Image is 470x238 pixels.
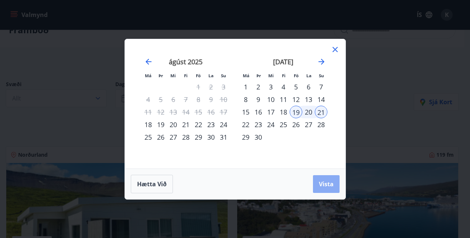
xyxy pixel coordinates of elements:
div: Move forward to switch to the next month. [317,57,326,66]
td: Choose sunnudagur, 31. ágúst 2025 as your check-in date. It’s available. [217,131,230,143]
div: 27 [167,131,180,143]
div: 5 [290,81,302,93]
small: Mi [170,73,176,78]
td: Not available. sunnudagur, 3. ágúst 2025 [217,81,230,93]
td: Choose föstudagur, 12. september 2025 as your check-in date. It’s available. [290,93,302,106]
small: Fi [282,73,286,78]
div: 15 [239,106,252,118]
div: 11 [277,93,290,106]
td: Not available. föstudagur, 15. ágúst 2025 [192,106,205,118]
div: 7 [315,81,327,93]
td: Choose miðvikudagur, 27. ágúst 2025 as your check-in date. It’s available. [167,131,180,143]
div: 31 [217,131,230,143]
td: Choose mánudagur, 25. ágúst 2025 as your check-in date. It’s available. [142,131,154,143]
small: Má [145,73,151,78]
td: Choose þriðjudagur, 30. september 2025 as your check-in date. It’s available. [252,131,265,143]
td: Choose miðvikudagur, 3. september 2025 as your check-in date. It’s available. [265,81,277,93]
td: Choose laugardagur, 30. ágúst 2025 as your check-in date. It’s available. [205,131,217,143]
td: Choose miðvikudagur, 24. september 2025 as your check-in date. It’s available. [265,118,277,131]
div: 23 [205,118,217,131]
div: 19 [290,106,302,118]
td: Choose fimmtudagur, 28. ágúst 2025 as your check-in date. It’s available. [180,131,192,143]
small: Fi [184,73,188,78]
strong: ágúst 2025 [169,57,202,66]
div: 20 [167,118,180,131]
small: La [306,73,311,78]
td: Choose þriðjudagur, 26. ágúst 2025 as your check-in date. It’s available. [154,131,167,143]
td: Choose fimmtudagur, 25. september 2025 as your check-in date. It’s available. [277,118,290,131]
td: Choose sunnudagur, 7. september 2025 as your check-in date. It’s available. [315,81,327,93]
td: Not available. fimmtudagur, 7. ágúst 2025 [180,93,192,106]
td: Choose föstudagur, 5. september 2025 as your check-in date. It’s available. [290,81,302,93]
div: 12 [290,93,302,106]
td: Choose miðvikudagur, 20. ágúst 2025 as your check-in date. It’s available. [167,118,180,131]
td: Not available. laugardagur, 2. ágúst 2025 [205,81,217,93]
small: Þr [256,73,261,78]
div: 28 [315,118,327,131]
small: Fö [294,73,299,78]
td: Not available. þriðjudagur, 12. ágúst 2025 [154,106,167,118]
td: Choose þriðjudagur, 2. september 2025 as your check-in date. It’s available. [252,81,265,93]
div: 8 [239,93,252,106]
div: 19 [154,118,167,131]
td: Not available. laugardagur, 9. ágúst 2025 [205,93,217,106]
button: Vista [313,175,340,193]
td: Not available. sunnudagur, 17. ágúst 2025 [217,106,230,118]
td: Choose fimmtudagur, 4. september 2025 as your check-in date. It’s available. [277,81,290,93]
div: 26 [290,118,302,131]
td: Not available. laugardagur, 16. ágúst 2025 [205,106,217,118]
td: Not available. sunnudagur, 10. ágúst 2025 [217,93,230,106]
small: Su [319,73,324,78]
td: Choose mánudagur, 18. ágúst 2025 as your check-in date. It’s available. [142,118,154,131]
td: Choose mánudagur, 15. september 2025 as your check-in date. It’s available. [239,106,252,118]
td: Choose mánudagur, 8. september 2025 as your check-in date. It’s available. [239,93,252,106]
div: 24 [217,118,230,131]
div: 4 [277,81,290,93]
td: Not available. miðvikudagur, 13. ágúst 2025 [167,106,180,118]
button: Hætta við [131,175,173,193]
td: Choose föstudagur, 26. september 2025 as your check-in date. It’s available. [290,118,302,131]
small: La [208,73,214,78]
div: 30 [252,131,265,143]
div: 20 [302,106,315,118]
td: Choose laugardagur, 6. september 2025 as your check-in date. It’s available. [302,81,315,93]
div: Move backward to switch to the previous month. [144,57,153,66]
td: Selected as start date. föstudagur, 19. september 2025 [290,106,302,118]
div: 21 [315,106,327,118]
td: Not available. þriðjudagur, 5. ágúst 2025 [154,93,167,106]
div: 13 [302,93,315,106]
td: Choose mánudagur, 29. september 2025 as your check-in date. It’s available. [239,131,252,143]
td: Selected. laugardagur, 20. september 2025 [302,106,315,118]
td: Not available. mánudagur, 11. ágúst 2025 [142,106,154,118]
div: 25 [142,131,154,143]
td: Choose miðvikudagur, 10. september 2025 as your check-in date. It’s available. [265,93,277,106]
div: 9 [252,93,265,106]
div: 24 [265,118,277,131]
td: Choose föstudagur, 29. ágúst 2025 as your check-in date. It’s available. [192,131,205,143]
td: Not available. fimmtudagur, 14. ágúst 2025 [180,106,192,118]
div: 30 [205,131,217,143]
td: Choose mánudagur, 1. september 2025 as your check-in date. It’s available. [239,81,252,93]
div: 2 [252,81,265,93]
div: Calendar [134,48,337,160]
div: 28 [180,131,192,143]
td: Choose þriðjudagur, 23. september 2025 as your check-in date. It’s available. [252,118,265,131]
td: Choose laugardagur, 13. september 2025 as your check-in date. It’s available. [302,93,315,106]
td: Choose miðvikudagur, 17. september 2025 as your check-in date. It’s available. [265,106,277,118]
small: Má [243,73,249,78]
div: 16 [252,106,265,118]
div: 26 [154,131,167,143]
div: 17 [265,106,277,118]
small: Þr [159,73,163,78]
td: Choose þriðjudagur, 9. september 2025 as your check-in date. It’s available. [252,93,265,106]
div: 25 [277,118,290,131]
td: Choose laugardagur, 23. ágúst 2025 as your check-in date. It’s available. [205,118,217,131]
div: 14 [315,93,327,106]
small: Fö [196,73,201,78]
div: 22 [192,118,205,131]
td: Choose sunnudagur, 24. ágúst 2025 as your check-in date. It’s available. [217,118,230,131]
td: Not available. föstudagur, 1. ágúst 2025 [192,81,205,93]
span: Vista [319,180,334,188]
strong: [DATE] [273,57,293,66]
td: Choose föstudagur, 22. ágúst 2025 as your check-in date. It’s available. [192,118,205,131]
